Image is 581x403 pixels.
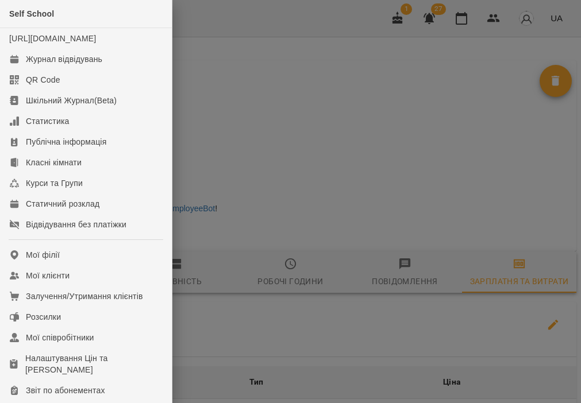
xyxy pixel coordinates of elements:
[26,290,143,302] div: Залучення/Утримання клієнтів
[26,270,70,281] div: Мої клієнти
[26,157,82,168] div: Класні кімнати
[26,385,105,396] div: Звіт по абонементах
[26,136,106,148] div: Публічна інформація
[26,95,117,106] div: Шкільний Журнал(Beta)
[26,115,70,127] div: Статистика
[26,332,94,343] div: Мої співробітники
[26,53,102,65] div: Журнал відвідувань
[9,9,54,18] span: Self School
[26,177,83,189] div: Курси та Групи
[26,249,60,261] div: Мої філії
[25,352,163,375] div: Налаштування Цін та [PERSON_NAME]
[26,74,60,86] div: QR Code
[26,198,99,210] div: Статичний розклад
[9,34,96,43] a: [URL][DOMAIN_NAME]
[26,311,61,323] div: Розсилки
[26,219,126,230] div: Відвідування без платіжки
